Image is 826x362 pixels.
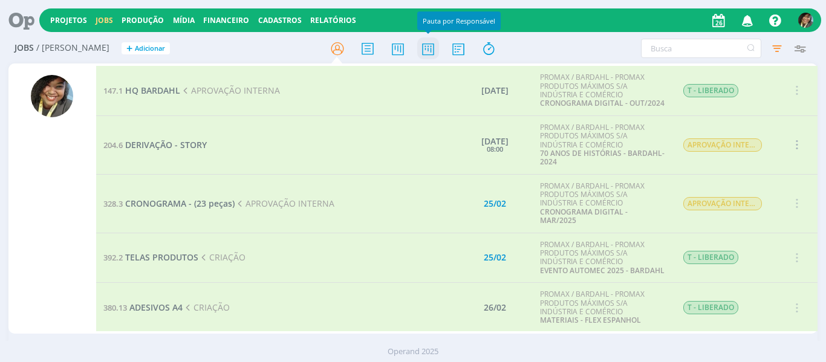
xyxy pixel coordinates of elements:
[50,15,87,25] a: Projetos
[180,85,280,96] span: APROVAÇÃO INTERNA
[122,15,164,25] a: Produção
[540,182,665,225] div: PROMAX / BARDAHL - PROMAX PRODUTOS MÁXIMOS S/A INDÚSTRIA E COMÉRCIO
[540,73,665,108] div: PROMAX / BARDAHL - PROMAX PRODUTOS MÁXIMOS S/A INDÚSTRIA E COMÉRCIO
[258,15,302,25] span: Cadastros
[200,16,253,25] button: Financeiro
[173,15,195,25] a: Mídia
[103,139,207,150] a: 204.6DERIVAÇÃO - STORY
[487,146,503,152] div: 08:00
[540,148,665,167] a: 70 ANOS DE HISTÓRIAS - BARDAHL- 2024
[540,241,665,276] div: PROMAX / BARDAHL - PROMAX PRODUTOS MÁXIMOS S/A INDÚSTRIA E COMÉRCIO
[417,11,501,30] div: Pauta por Responsável
[484,303,506,312] div: 26/02
[798,13,813,28] img: S
[540,123,665,167] div: PROMAX / BARDAHL - PROMAX PRODUTOS MÁXIMOS S/A INDÚSTRIA E COMÉRCIO
[683,84,738,97] span: T - LIBERADO
[169,16,198,25] button: Mídia
[125,139,207,150] span: DERIVAÇÃO - STORY
[683,197,762,210] span: APROVAÇÃO INTERNA
[103,198,235,209] a: 328.3CRONOGRAMA - (23 peças)
[103,140,123,150] span: 204.6
[135,45,165,53] span: Adicionar
[47,16,91,25] button: Projetos
[126,42,132,55] span: +
[641,39,761,58] input: Busca
[125,85,180,96] span: HQ BARDAHL
[484,253,506,262] div: 25/02
[481,137,509,146] div: [DATE]
[307,16,360,25] button: Relatórios
[125,251,198,263] span: TELAS PRODUTOS
[540,265,665,276] a: EVENTO AUTOMEC 2025 - BARDAHL
[129,302,183,313] span: ADESIVOS A4
[103,198,123,209] span: 328.3
[31,75,73,117] img: S
[798,10,814,31] button: S
[15,43,34,53] span: Jobs
[122,42,170,55] button: +Adicionar
[540,290,665,325] div: PROMAX / BARDAHL - PROMAX PRODUTOS MÁXIMOS S/A INDÚSTRIA E COMÉRCIO
[125,198,235,209] span: CRONOGRAMA - (23 peças)
[96,15,113,25] a: Jobs
[255,16,305,25] button: Cadastros
[203,15,249,25] a: Financeiro
[484,199,506,208] div: 25/02
[103,302,183,313] a: 380.13ADESIVOS A4
[310,15,356,25] a: Relatórios
[103,302,127,313] span: 380.13
[198,251,246,263] span: CRIAÇÃO
[103,252,123,263] span: 392.2
[540,98,665,108] a: CRONOGRAMA DIGITAL - OUT/2024
[103,85,123,96] span: 147.1
[103,251,198,263] a: 392.2TELAS PRODUTOS
[540,207,628,225] a: CRONOGRAMA DIGITAL - MAR/2025
[183,302,230,313] span: CRIAÇÃO
[683,301,738,314] span: T - LIBERADO
[92,16,117,25] button: Jobs
[540,315,641,325] a: MATERIAIS - FLEX ESPANHOL
[103,85,180,96] a: 147.1HQ BARDAHL
[481,86,509,95] div: [DATE]
[683,138,762,152] span: APROVAÇÃO INTERNA
[683,251,738,264] span: T - LIBERADO
[235,198,334,209] span: APROVAÇÃO INTERNA
[36,43,109,53] span: / [PERSON_NAME]
[118,16,167,25] button: Produção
